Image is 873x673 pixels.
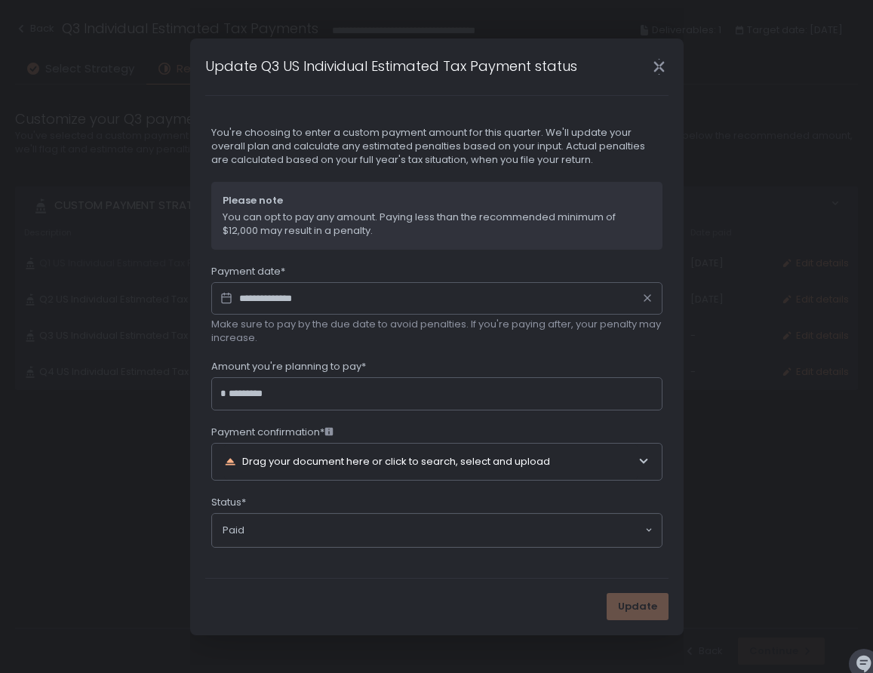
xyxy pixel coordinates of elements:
[212,514,662,547] div: Search for option
[211,126,662,167] span: You're choosing to enter a custom payment amount for this quarter. We'll update your overall plan...
[211,318,662,345] span: Make sure to pay by the due date to avoid penalties. If you're paying after, your penalty may inc...
[211,360,366,373] span: Amount you're planning to pay*
[211,265,285,278] span: Payment date*
[635,58,684,75] div: Close
[244,523,644,538] input: Search for option
[211,282,662,315] input: Datepicker input
[223,211,651,238] span: You can opt to pay any amount. Paying less than the recommended minimum of $12,000 may result in ...
[223,524,244,537] span: Paid
[211,426,334,439] span: Payment confirmation*
[223,194,651,207] span: Please note
[205,56,577,76] h1: Update Q3 US Individual Estimated Tax Payment status
[211,496,246,509] span: Status*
